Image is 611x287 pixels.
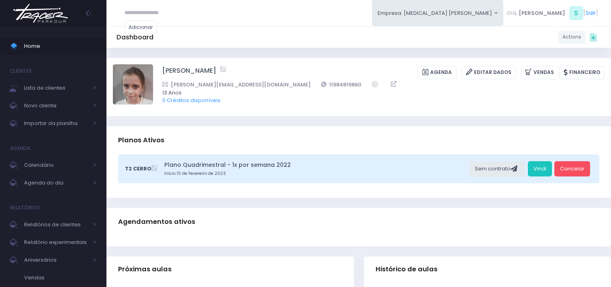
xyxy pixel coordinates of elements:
[118,210,195,233] h3: Agendamentos ativos
[24,100,88,111] span: Novo cliente
[162,96,221,104] a: 0 Créditos disponíveis
[24,41,96,51] span: Home
[560,66,605,79] a: Financeiro
[519,9,565,17] span: [PERSON_NAME]
[10,140,31,156] h4: Agenda
[569,6,583,20] span: S
[10,200,40,216] h4: Relatórios
[125,20,157,34] a: Adicionar
[10,63,32,79] h4: Clientes
[528,161,552,176] a: Vindi
[24,219,88,230] span: Relatórios de clientes
[24,273,96,283] span: Vendas
[507,9,517,17] span: Olá,
[469,161,525,176] div: Sem contrato
[113,64,153,105] img: Rafaela carvalho nunes
[125,165,151,173] span: T2 Cerro
[164,161,467,169] a: Plano Quadrimestral - 1x por semana 2022
[113,64,153,107] label: Alterar foto de perfil
[554,161,590,176] a: Cancelar
[586,9,596,17] a: Sair
[24,255,88,265] span: Aniversários
[118,129,164,152] h3: Planos Ativos
[418,66,456,79] a: Agenda
[162,80,311,89] a: [PERSON_NAME][EMAIL_ADDRESS][DOMAIN_NAME]
[503,4,601,22] div: [ ]
[558,31,586,44] a: Actions
[462,66,516,79] a: Editar Dados
[162,66,216,79] a: [PERSON_NAME]
[586,29,601,45] div: Quick actions
[376,265,437,273] span: Histórico de aulas
[24,118,88,129] span: Importar da planilha
[24,237,88,248] span: Relatório experimentais
[321,80,362,89] a: 11984819860
[164,170,467,177] small: Início 10 de Fevereiro de 2023
[116,33,153,41] h5: Dashboard
[521,66,558,79] a: Vendas
[24,160,88,170] span: Calendário
[24,83,88,93] span: Lista de clientes
[162,89,594,97] span: 13 Anos
[118,265,172,273] span: Próximas aulas
[24,178,88,188] span: Agenda do dia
